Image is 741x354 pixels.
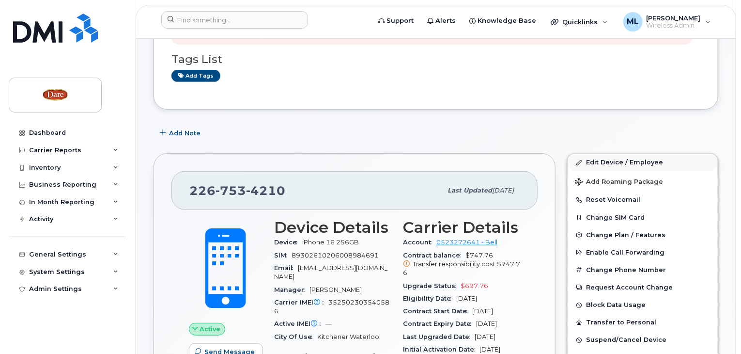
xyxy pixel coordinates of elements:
[274,264,387,280] span: [EMAIL_ADDRESS][DOMAIN_NAME]
[309,286,362,293] span: [PERSON_NAME]
[403,219,520,236] h3: Carrier Details
[420,11,463,31] a: Alerts
[274,299,328,306] span: Carrier IMEI
[586,249,664,256] span: Enable Call Forwarding
[476,320,497,327] span: [DATE]
[617,12,718,32] div: Mike Lockhart
[317,333,379,340] span: Kitchener Waterloo
[403,282,461,290] span: Upgrade Status
[200,324,221,334] span: Active
[568,226,718,244] button: Change Plan / Features
[568,244,718,261] button: Enable Call Forwarding
[161,11,308,29] input: Find something...
[292,252,379,259] span: 89302610206008984691
[403,252,520,278] span: $747.76
[586,337,666,344] span: Suspend/Cancel Device
[568,154,718,171] a: Edit Device / Employee
[647,22,701,30] span: Wireless Admin
[413,260,495,268] span: Transfer responsibility cost
[325,320,332,327] span: —
[274,264,298,272] span: Email
[371,11,420,31] a: Support
[461,282,488,290] span: $697.76
[562,18,598,26] span: Quicklinks
[154,124,209,142] button: Add Note
[586,231,665,239] span: Change Plan / Features
[647,14,701,22] span: [PERSON_NAME]
[169,129,201,138] span: Add Note
[274,286,309,293] span: Manager
[475,333,495,340] span: [DATE]
[274,252,292,259] span: SIM
[403,346,479,353] span: Initial Activation Date
[568,279,718,296] button: Request Account Change
[403,333,475,340] span: Last Upgraded Date
[544,12,615,32] div: Quicklinks
[403,320,476,327] span: Contract Expiry Date
[274,239,302,246] span: Device
[568,314,718,331] button: Transfer to Personal
[456,295,477,302] span: [DATE]
[463,11,543,31] a: Knowledge Base
[478,16,536,26] span: Knowledge Base
[403,239,436,246] span: Account
[246,183,285,198] span: 4210
[568,191,718,209] button: Reset Voicemail
[472,307,493,315] span: [DATE]
[216,183,246,198] span: 753
[386,16,414,26] span: Support
[189,183,285,198] span: 226
[568,209,718,226] button: Change SIM Card
[274,219,391,236] h3: Device Details
[171,70,220,82] a: Add tags
[274,299,389,315] span: 352502303540586
[492,187,514,194] span: [DATE]
[627,16,639,28] span: ML
[274,320,325,327] span: Active IMEI
[436,239,497,246] a: 0523272641 - Bell
[403,307,472,315] span: Contract Start Date
[435,16,456,26] span: Alerts
[568,171,718,191] button: Add Roaming Package
[403,252,465,259] span: Contract balance
[568,296,718,314] button: Block Data Usage
[171,53,700,65] h3: Tags List
[403,295,456,302] span: Eligibility Date
[448,187,492,194] span: Last updated
[479,346,500,353] span: [DATE]
[568,331,718,349] button: Suspend/Cancel Device
[568,261,718,279] button: Change Phone Number
[274,333,317,340] span: City Of Use
[302,239,359,246] span: iPhone 16 256GB
[575,178,663,187] span: Add Roaming Package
